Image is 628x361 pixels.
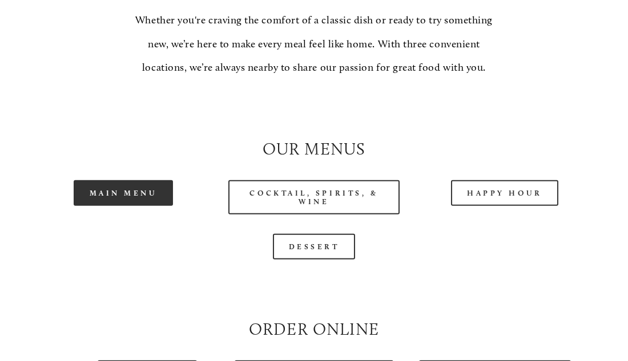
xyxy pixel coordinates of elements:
[273,234,356,259] a: Dessert
[228,180,400,214] a: Cocktail, Spirits, & Wine
[38,318,590,341] h2: Order Online
[451,180,558,206] a: Happy Hour
[74,180,174,206] a: Main Menu
[38,137,590,161] h2: Our Menus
